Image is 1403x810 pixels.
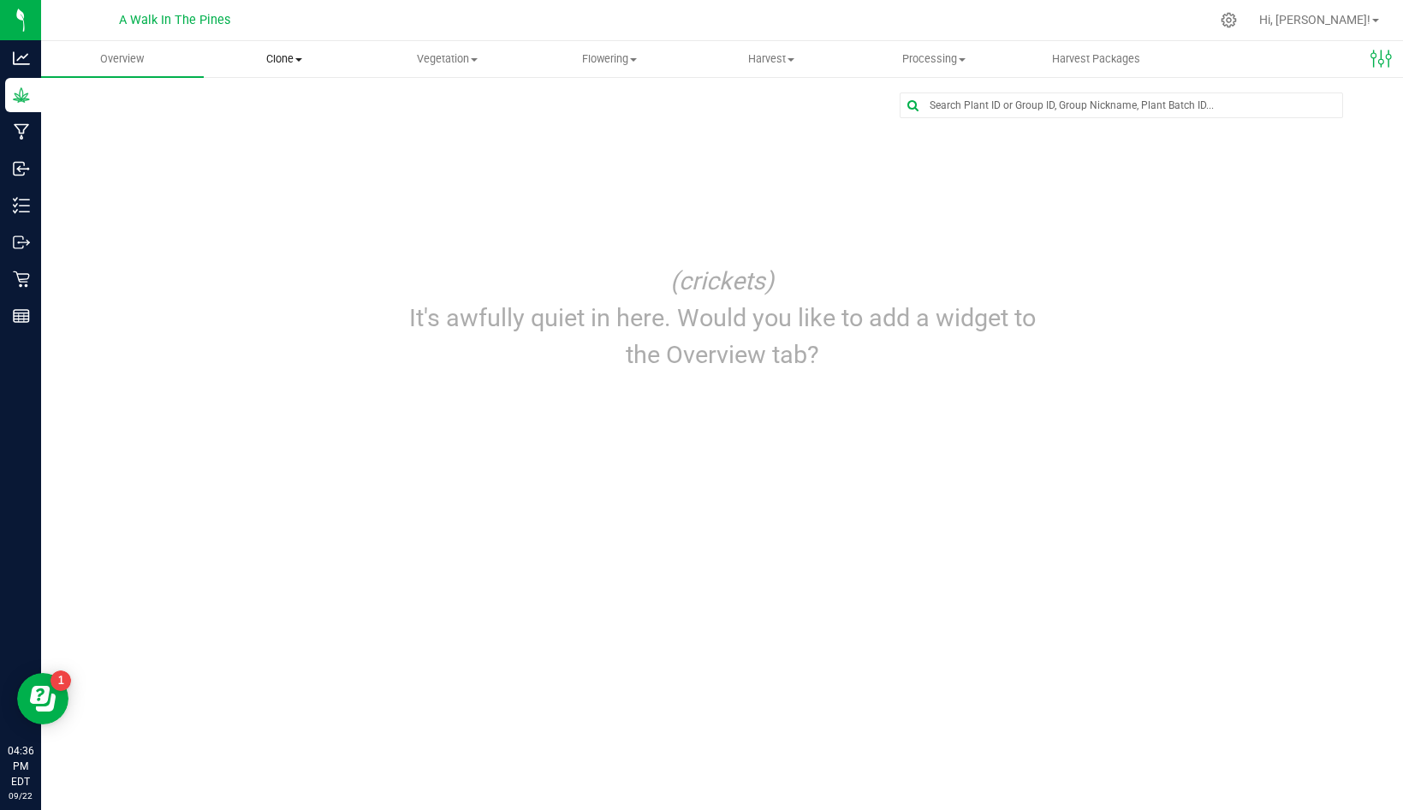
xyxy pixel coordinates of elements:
inline-svg: Outbound [13,234,30,251]
iframe: Resource center [17,673,68,724]
span: Harvest [692,51,853,67]
span: Overview [77,51,167,67]
p: 04:36 PM EDT [8,743,33,789]
input: Search Plant ID or Group ID, Group Nickname, Plant Batch ID... [901,93,1342,117]
a: Vegetation [366,41,528,77]
inline-svg: Manufacturing [13,123,30,140]
a: Harvest Packages [1015,41,1178,77]
span: Vegetation [366,51,527,67]
span: Processing [853,51,1014,67]
span: Harvest Packages [1029,51,1163,67]
span: A Walk In The Pines [119,13,230,27]
inline-svg: Analytics [13,50,30,67]
inline-svg: Retail [13,271,30,288]
a: Flowering [528,41,691,77]
p: It's awfully quiet in here. Would you like to add a widget to the Overview tab? [406,300,1039,373]
span: Clone [205,51,366,67]
iframe: Resource center unread badge [51,670,71,691]
inline-svg: Inbound [13,160,30,177]
a: Clone [204,41,366,77]
i: (crickets) [670,266,774,295]
a: Overview [41,41,204,77]
inline-svg: Grow [13,86,30,104]
inline-svg: Reports [13,307,30,325]
span: Flowering [529,51,690,67]
span: Hi, [PERSON_NAME]! [1259,13,1370,27]
p: 09/22 [8,789,33,802]
div: Manage settings [1218,12,1240,28]
a: Harvest [691,41,853,77]
a: Processing [853,41,1015,77]
inline-svg: Inventory [13,197,30,214]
